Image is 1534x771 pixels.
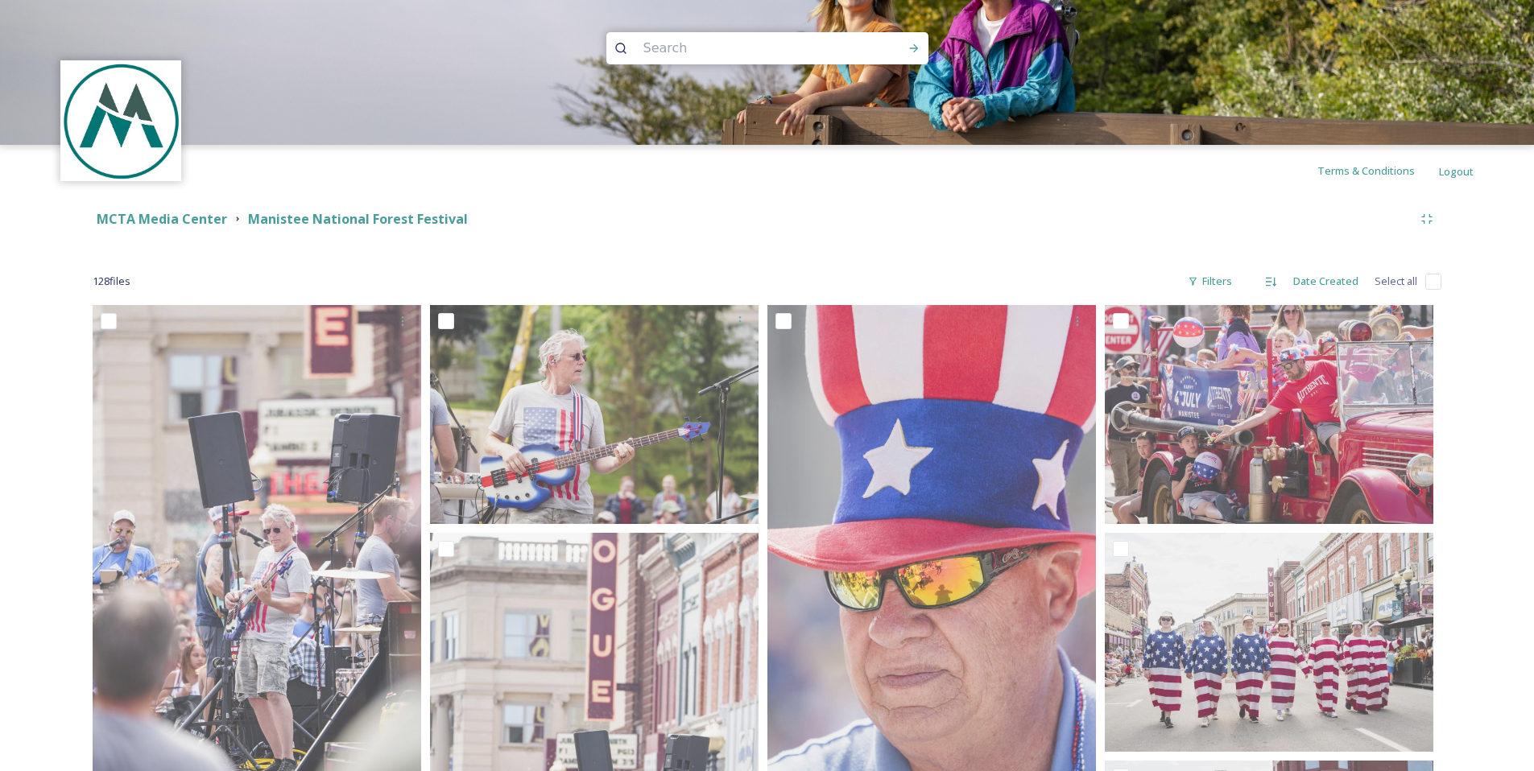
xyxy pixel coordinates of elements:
img: ManisteeSummer-55269.jpg [430,305,759,524]
input: Search [635,31,856,66]
img: ManisteeSummer-55262.jpg [1105,533,1433,752]
strong: MCTA Media Center [97,210,227,228]
div: Date Created [1285,266,1367,297]
img: ManisteeSummer-55285.jpg [1105,305,1433,524]
strong: Manistee National Forest Festival [248,210,468,228]
span: Terms & Conditions [1317,163,1415,178]
div: Filters [1180,266,1240,297]
img: logo.jpeg [63,63,180,179]
span: Logout [1439,164,1474,179]
a: Terms & Conditions [1317,161,1439,180]
span: Select all [1375,274,1417,289]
